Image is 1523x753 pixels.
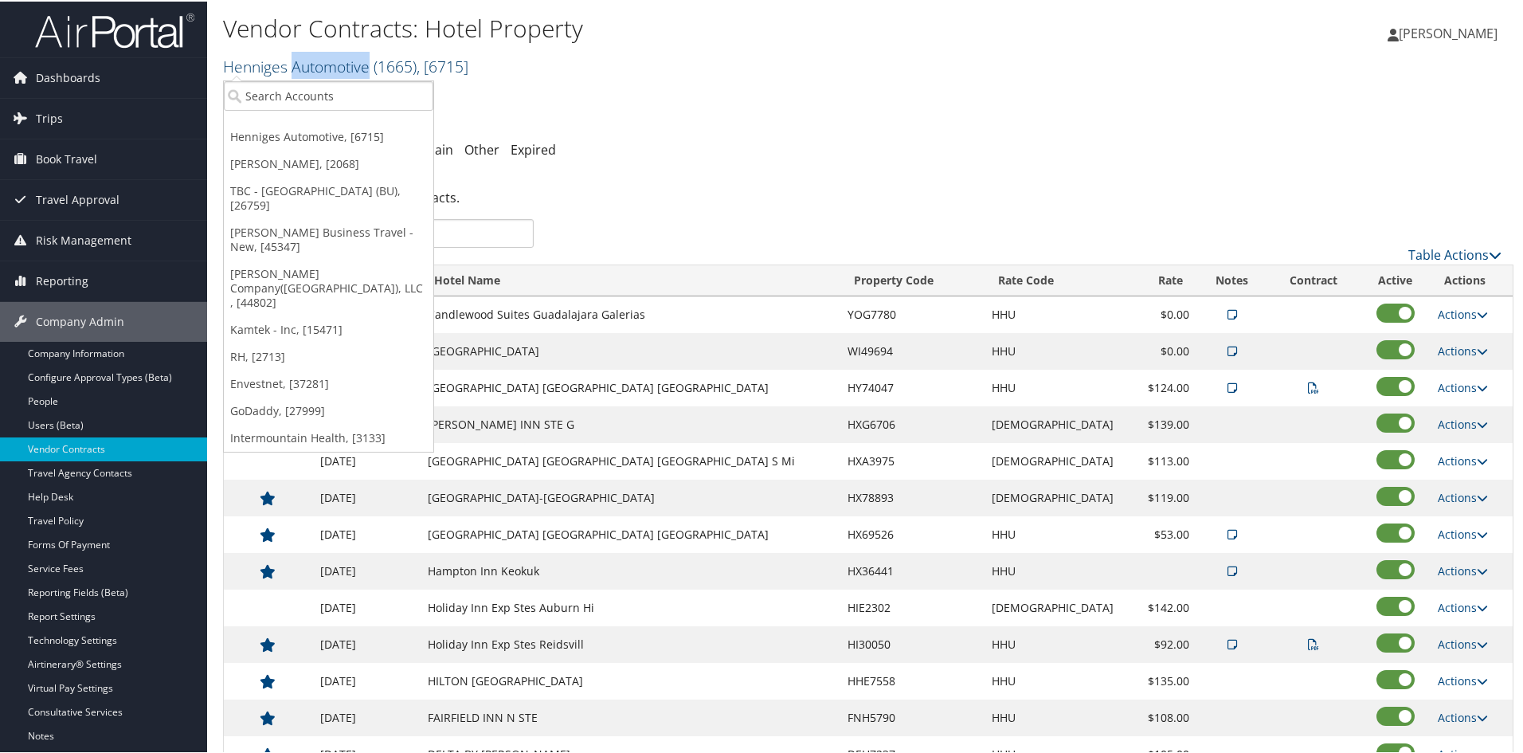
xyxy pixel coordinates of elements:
[36,57,100,96] span: Dashboards
[1267,264,1361,295] th: Contract: activate to sort column ascending
[984,551,1135,588] td: HHU
[420,551,840,588] td: Hampton Inn Keokuk
[224,176,433,218] a: TBC - [GEOGRAPHIC_DATA] (BU), [26759]
[1135,264,1198,295] th: Rate: activate to sort column ascending
[36,260,88,300] span: Reporting
[36,300,124,340] span: Company Admin
[312,551,421,588] td: [DATE]
[224,80,433,109] input: Search Accounts
[1399,23,1498,41] span: [PERSON_NAME]
[984,264,1135,295] th: Rate Code: activate to sort column ascending
[1135,331,1198,368] td: $0.00
[420,515,840,551] td: [GEOGRAPHIC_DATA] [GEOGRAPHIC_DATA] [GEOGRAPHIC_DATA]
[840,264,984,295] th: Property Code: activate to sort column ascending
[1135,515,1198,551] td: $53.00
[420,478,840,515] td: [GEOGRAPHIC_DATA]-[GEOGRAPHIC_DATA]
[420,698,840,735] td: FAIRFIELD INN N STE
[840,295,984,331] td: YOG7780
[840,551,984,588] td: HX36441
[840,625,984,661] td: HI30050
[224,396,433,423] a: GoDaddy, [27999]
[984,625,1135,661] td: HHU
[840,331,984,368] td: WI49694
[1438,708,1488,724] a: Actions
[1438,562,1488,577] a: Actions
[1135,441,1198,478] td: $113.00
[420,264,840,295] th: Hotel Name: activate to sort column ascending
[984,661,1135,698] td: HHU
[840,588,984,625] td: HIE2302
[1135,661,1198,698] td: $135.00
[417,54,468,76] span: , [ 6715 ]
[840,368,984,405] td: HY74047
[1135,625,1198,661] td: $92.00
[224,259,433,315] a: [PERSON_NAME] Company([GEOGRAPHIC_DATA]), LLC , [44802]
[1438,378,1488,394] a: Actions
[840,515,984,551] td: HX69526
[224,315,433,342] a: Kamtek - Inc, [15471]
[1438,305,1488,320] a: Actions
[374,54,417,76] span: ( 1665 )
[1135,295,1198,331] td: $0.00
[312,441,421,478] td: [DATE]
[840,478,984,515] td: HX78893
[224,423,433,450] a: Intermountain Health, [3133]
[420,588,840,625] td: Holiday Inn Exp Stes Auburn Hi
[312,625,421,661] td: [DATE]
[223,54,468,76] a: Henniges Automotive
[1438,415,1488,430] a: Actions
[312,478,421,515] td: [DATE]
[1438,672,1488,687] a: Actions
[420,331,840,368] td: [GEOGRAPHIC_DATA]
[1438,635,1488,650] a: Actions
[840,661,984,698] td: HHE7558
[312,661,421,698] td: [DATE]
[1430,264,1513,295] th: Actions
[36,178,119,218] span: Travel Approval
[984,331,1135,368] td: HHU
[840,405,984,441] td: HXG6706
[224,122,433,149] a: Henniges Automotive, [6715]
[312,515,421,551] td: [DATE]
[36,138,97,178] span: Book Travel
[1388,8,1513,56] a: [PERSON_NAME]
[511,139,556,157] a: Expired
[464,139,499,157] a: Other
[840,698,984,735] td: FNH5790
[984,441,1135,478] td: [DEMOGRAPHIC_DATA]
[840,441,984,478] td: HXA3975
[312,698,421,735] td: [DATE]
[312,588,421,625] td: [DATE]
[224,218,433,259] a: [PERSON_NAME] Business Travel - New, [45347]
[224,149,433,176] a: [PERSON_NAME], [2068]
[36,97,63,137] span: Trips
[224,369,433,396] a: Envestnet, [37281]
[984,295,1135,331] td: HHU
[420,441,840,478] td: [GEOGRAPHIC_DATA] [GEOGRAPHIC_DATA] [GEOGRAPHIC_DATA] S Mi
[984,405,1135,441] td: [DEMOGRAPHIC_DATA]
[1135,405,1198,441] td: $139.00
[1135,588,1198,625] td: $142.00
[984,368,1135,405] td: HHU
[984,478,1135,515] td: [DEMOGRAPHIC_DATA]
[223,10,1083,44] h1: Vendor Contracts: Hotel Property
[1438,488,1488,504] a: Actions
[984,698,1135,735] td: HHU
[420,625,840,661] td: Holiday Inn Exp Stes Reidsvill
[1438,598,1488,614] a: Actions
[223,175,1513,218] div: There are contracts.
[420,295,840,331] td: Candlewood Suites Guadalajara Galerias
[420,368,840,405] td: [GEOGRAPHIC_DATA] [GEOGRAPHIC_DATA] [GEOGRAPHIC_DATA]
[1135,478,1198,515] td: $119.00
[224,342,433,369] a: RH, [2713]
[1408,245,1501,262] a: Table Actions
[1197,264,1267,295] th: Notes: activate to sort column ascending
[984,515,1135,551] td: HHU
[420,405,840,441] td: [PERSON_NAME] INN STE G
[35,10,194,48] img: airportal-logo.png
[984,588,1135,625] td: [DEMOGRAPHIC_DATA]
[1438,342,1488,357] a: Actions
[1135,368,1198,405] td: $124.00
[1361,264,1430,295] th: Active: activate to sort column ascending
[1438,525,1488,540] a: Actions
